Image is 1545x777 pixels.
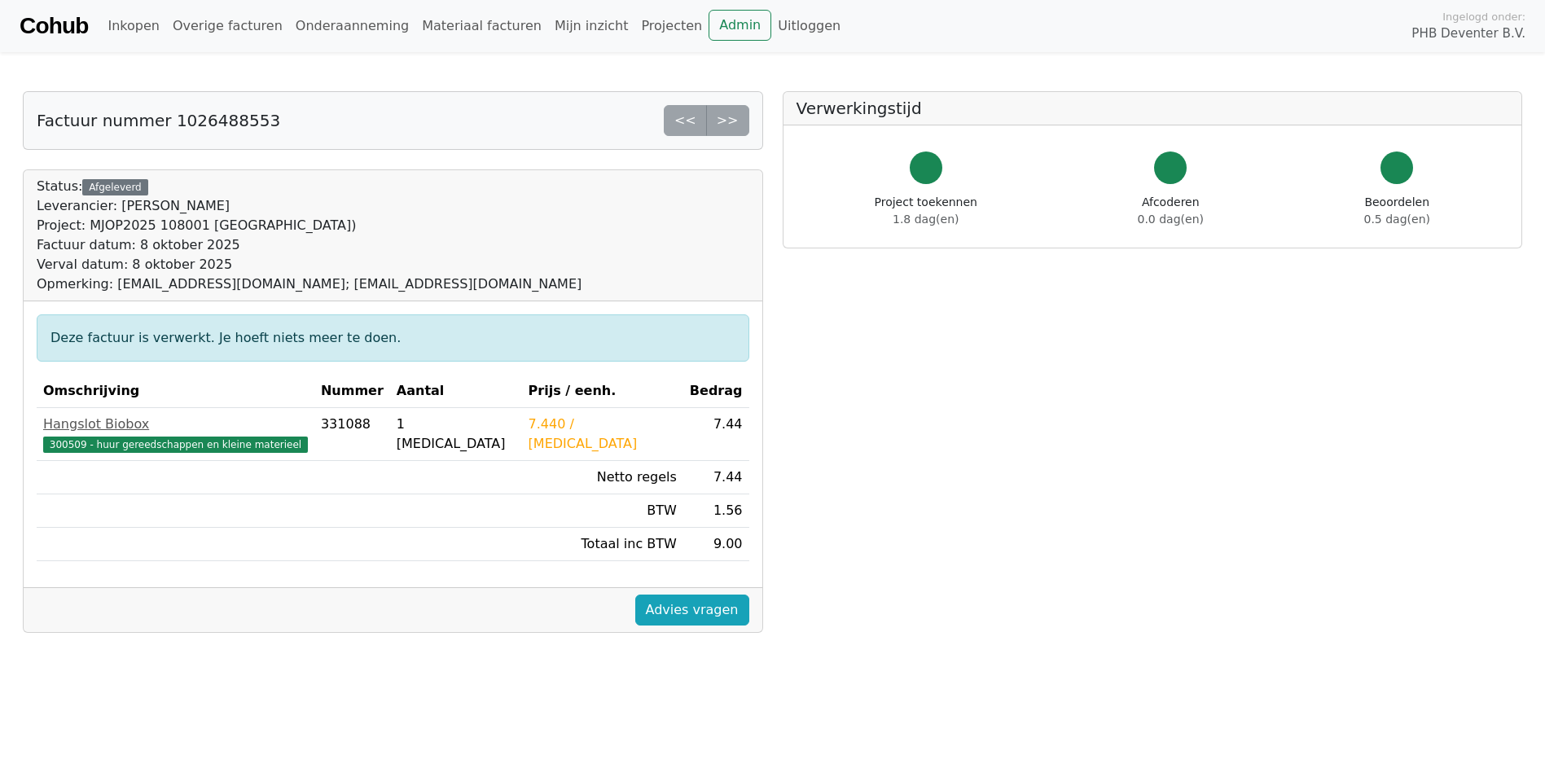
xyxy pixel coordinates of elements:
[43,437,308,453] span: 300509 - huur gereedschappen en kleine materieel
[1442,9,1525,24] span: Ingelogd onder:
[683,528,749,561] td: 9.00
[1138,194,1204,228] div: Afcoderen
[37,235,582,255] div: Factuur datum: 8 oktober 2025
[101,10,165,42] a: Inkopen
[522,375,683,408] th: Prijs / eenh.
[529,415,677,454] div: 7.440 / [MEDICAL_DATA]
[43,415,308,454] a: Hangslot Biobox300509 - huur gereedschappen en kleine materieel
[37,255,582,274] div: Verval datum: 8 oktober 2025
[771,10,847,42] a: Uitloggen
[314,375,390,408] th: Nummer
[683,461,749,494] td: 7.44
[709,10,771,41] a: Admin
[166,10,289,42] a: Overige facturen
[43,415,308,434] div: Hangslot Biobox
[37,177,582,294] div: Status:
[522,528,683,561] td: Totaal inc BTW
[893,213,959,226] span: 1.8 dag(en)
[522,494,683,528] td: BTW
[37,314,749,362] div: Deze factuur is verwerkt. Je hoeft niets meer te doen.
[37,216,582,235] div: Project: MJOP2025 108001 [GEOGRAPHIC_DATA])
[314,408,390,461] td: 331088
[37,274,582,294] div: Opmerking: [EMAIL_ADDRESS][DOMAIN_NAME]; [EMAIL_ADDRESS][DOMAIN_NAME]
[634,10,709,42] a: Projecten
[390,375,522,408] th: Aantal
[82,179,147,195] div: Afgeleverd
[522,461,683,494] td: Netto regels
[1138,213,1204,226] span: 0.0 dag(en)
[37,375,314,408] th: Omschrijving
[683,375,749,408] th: Bedrag
[875,194,977,228] div: Project toekennen
[20,7,88,46] a: Cohub
[37,111,280,130] h5: Factuur nummer 1026488553
[635,595,749,626] a: Advies vragen
[548,10,635,42] a: Mijn inzicht
[415,10,548,42] a: Materiaal facturen
[683,408,749,461] td: 7.44
[289,10,415,42] a: Onderaanneming
[1411,24,1525,43] span: PHB Deventer B.V.
[683,494,749,528] td: 1.56
[37,196,582,216] div: Leverancier: [PERSON_NAME]
[797,99,1509,118] h5: Verwerkingstijd
[1364,194,1430,228] div: Beoordelen
[1364,213,1430,226] span: 0.5 dag(en)
[397,415,516,454] div: 1 [MEDICAL_DATA]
